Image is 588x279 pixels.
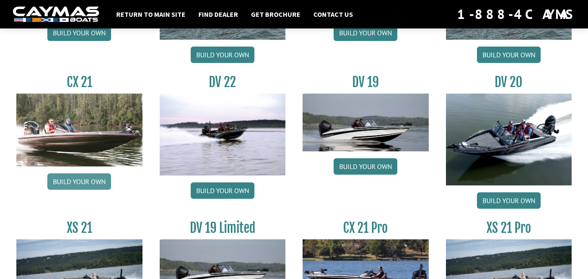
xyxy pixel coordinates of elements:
img: DV_20_from_website_for_caymas_connect.png [446,94,572,185]
h3: XS 21 Pro [446,220,572,236]
a: Build your own [477,47,541,63]
h3: XS 21 [16,220,142,236]
h3: DV 20 [446,74,572,90]
a: Contact Us [309,9,357,20]
h3: DV 22 [160,74,286,90]
h3: DV 19 [303,74,429,90]
img: white-logo-c9c8dbefe5ff5ceceb0f0178aa75bf4bb51f6bca0971e226c86eb53dfe498488.png [13,6,99,22]
h3: DV 19 Limited [160,220,286,236]
img: CX21_thumb.jpg [16,94,142,166]
h3: CX 21 [16,74,142,90]
img: dv-19-ban_from_website_for_caymas_connect.png [303,94,429,151]
a: Build your own [334,25,397,41]
a: Build your own [334,158,397,175]
a: Build your own [191,47,254,63]
a: Build your own [191,182,254,199]
div: 1-888-4CAYMAS [457,5,575,24]
a: Return to main site [112,9,190,20]
h3: CX 21 Pro [303,220,429,236]
a: Build your own [47,25,111,41]
a: Build your own [47,173,111,190]
a: Build your own [477,192,541,209]
a: Find Dealer [194,9,242,20]
img: DV22_original_motor_cropped_for_caymas_connect.jpg [160,94,286,176]
a: Get Brochure [247,9,305,20]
